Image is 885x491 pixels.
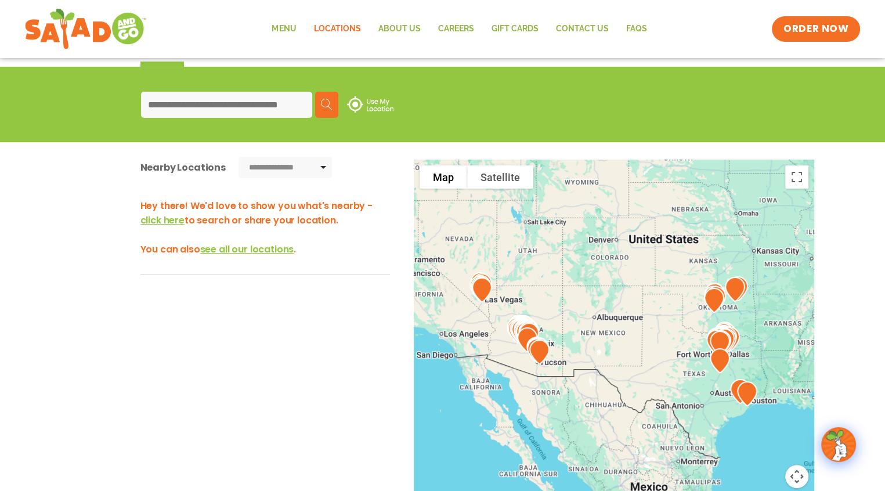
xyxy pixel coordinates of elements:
[429,16,482,42] a: Careers
[785,465,808,488] button: Map camera controls
[467,165,533,189] button: Show satellite imagery
[140,214,185,227] span: click here
[321,99,333,110] img: search.svg
[24,6,147,52] img: new-SAG-logo-768×292
[140,198,390,257] h3: Hey there! We'd love to show you what's nearby - to search or share your location. You can also .
[547,16,617,42] a: Contact Us
[785,165,808,189] button: Toggle fullscreen view
[420,165,467,189] button: Show street map
[482,16,547,42] a: GIFT CARDS
[617,16,655,42] a: FAQs
[140,160,226,175] div: Nearby Locations
[772,16,860,42] a: ORDER NOW
[200,243,294,256] span: see all our locations
[263,16,305,42] a: Menu
[347,96,393,113] img: use-location.svg
[263,16,655,42] nav: Menu
[369,16,429,42] a: About Us
[822,428,855,461] img: wpChatIcon
[783,22,848,36] span: ORDER NOW
[305,16,369,42] a: Locations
